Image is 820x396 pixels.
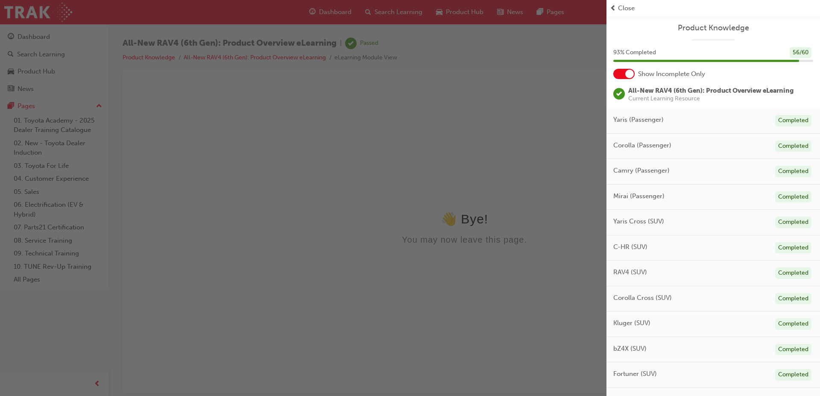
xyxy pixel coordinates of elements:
span: All-New RAV4 (6th Gen): Product Overview eLearning [628,87,794,94]
div: Completed [775,344,811,355]
div: 56 / 60 [790,47,811,59]
span: Current Learning Resource [628,96,794,102]
span: Show Incomplete Only [638,69,705,79]
div: Completed [775,166,811,177]
span: bZ4X (SUV) [613,344,647,354]
span: learningRecordVerb_PASS-icon [613,88,625,100]
button: prev-iconClose [610,3,817,13]
span: 93 % Completed [613,48,656,58]
div: Completed [775,217,811,228]
span: C-HR (SUV) [613,242,647,252]
span: Yaris (Passenger) [613,115,664,125]
div: You may now leave this page. [3,152,667,161]
span: Close [618,3,635,13]
span: prev-icon [610,3,616,13]
span: Corolla Cross (SUV) [613,293,672,303]
span: Mirai (Passenger) [613,191,665,201]
div: 👋 Bye! [3,128,667,143]
div: Completed [775,141,811,152]
span: RAV4 (SUV) [613,267,647,277]
div: Completed [775,318,811,330]
span: Yaris Cross (SUV) [613,217,664,226]
div: Completed [775,191,811,203]
span: Kluger (SUV) [613,318,650,328]
span: Camry (Passenger) [613,166,670,176]
div: Completed [775,242,811,254]
div: Completed [775,267,811,279]
div: Completed [775,369,811,381]
span: Corolla (Passenger) [613,141,671,150]
div: Completed [775,115,811,126]
a: Product Knowledge [613,23,813,33]
div: Completed [775,293,811,305]
span: Fortuner (SUV) [613,369,657,379]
